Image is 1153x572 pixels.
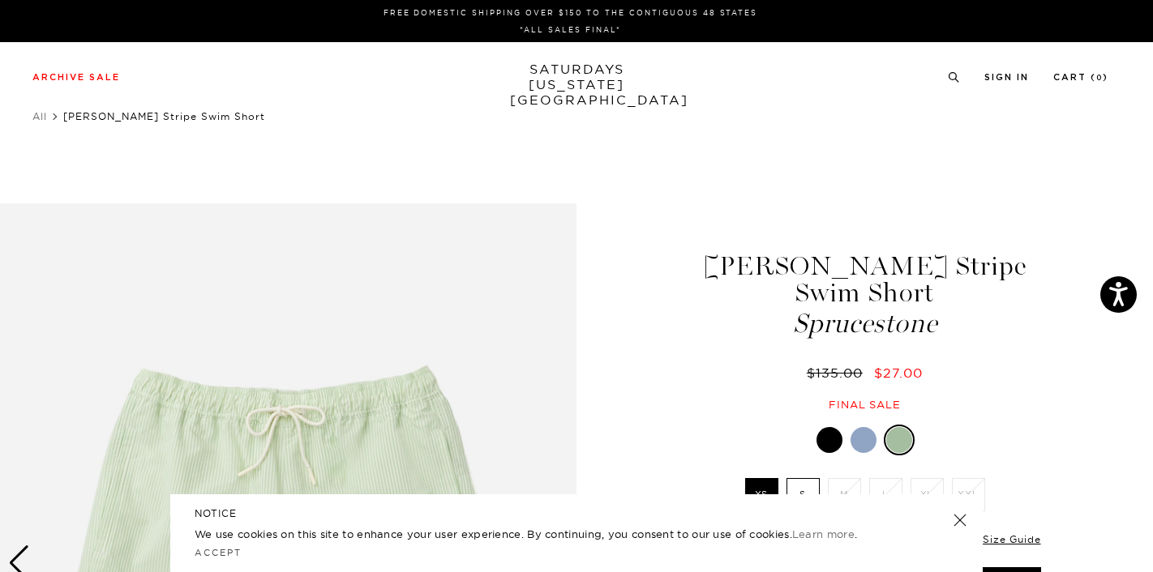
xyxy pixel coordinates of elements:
h1: [PERSON_NAME] Stripe Swim Short [687,253,1044,337]
div: Final sale [687,398,1044,412]
span: [PERSON_NAME] Stripe Swim Short [63,110,265,122]
p: *ALL SALES FINAL* [39,23,1102,36]
p: FREE DOMESTIC SHIPPING OVER $150 TO THE CONTIGUOUS 48 STATES [39,6,1102,19]
span: $27.00 [874,365,923,381]
p: We use cookies on this site to enhance your user experience. By continuing, you consent to our us... [195,526,901,542]
a: Archive Sale [32,73,120,82]
label: XS [745,478,778,511]
a: Accept [195,547,242,558]
a: Sign In [984,73,1029,82]
a: Size Guide [983,533,1040,545]
a: Cart (0) [1053,73,1108,82]
span: Sprucestone [687,310,1044,337]
a: Learn more [792,527,855,540]
a: SATURDAYS[US_STATE][GEOGRAPHIC_DATA] [510,62,644,108]
del: $135.00 [807,365,869,381]
small: 0 [1096,75,1103,82]
h5: NOTICE [195,506,958,521]
label: S [787,478,820,511]
a: All [32,110,47,122]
